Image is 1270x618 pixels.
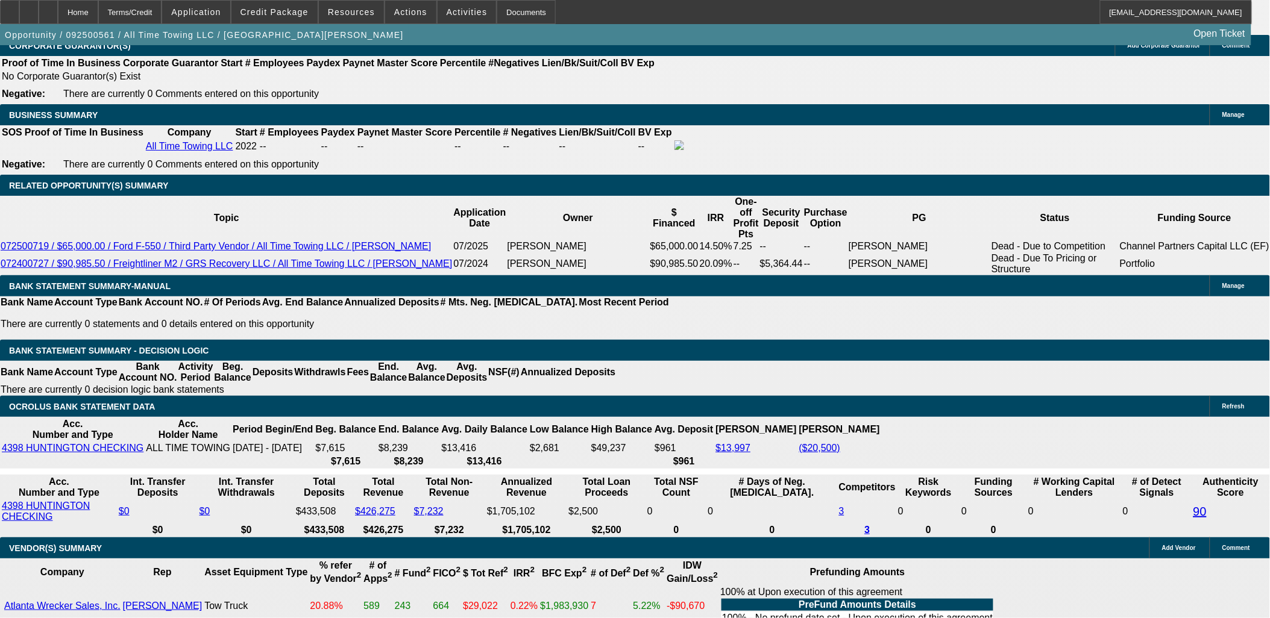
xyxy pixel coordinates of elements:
p: There are currently 0 statements and 0 details entered on this opportunity [1,319,669,329]
td: 0 [1122,500,1192,523]
th: Purchase Option [803,196,848,240]
th: Security Deposit [759,196,803,240]
sup: 2 [456,566,461,575]
th: # Mts. Neg. [MEDICAL_DATA]. [440,296,579,308]
b: BV Exp [621,58,655,68]
sup: 2 [357,571,361,580]
a: 4398 HUNTINGTON CHECKING [2,443,143,453]
b: Lien/Bk/Suit/Coll [542,58,618,68]
b: Company [168,127,212,137]
b: Percentile [454,127,500,137]
button: Application [162,1,230,23]
td: $961 [654,442,714,454]
b: Lien/Bk/Suit/Coll [559,127,636,137]
td: Portfolio [1119,252,1270,275]
span: Manage [1222,111,1245,118]
b: Paydex [321,127,355,137]
b: Company [40,567,84,577]
th: [PERSON_NAME] [715,418,797,441]
th: NSF(#) [488,361,520,384]
a: [PERSON_NAME] [123,601,203,611]
a: 3 [864,525,870,535]
button: Activities [438,1,497,23]
td: -- [638,140,673,153]
td: Dead - Due to Competition [991,240,1119,252]
th: $433,508 [295,524,353,536]
th: SOS [1,126,23,139]
td: 07/2025 [453,240,506,252]
b: Paynet Master Score [357,127,452,137]
th: Annualized Revenue [486,476,567,499]
a: $13,997 [715,443,750,453]
td: [PERSON_NAME] [848,252,991,275]
td: $49,237 [591,442,653,454]
b: # Negatives [503,127,557,137]
b: Start [221,58,242,68]
td: $8,239 [378,442,439,454]
a: 3 [839,506,844,516]
span: Actions [394,7,427,17]
b: FICO [433,568,461,578]
td: 20.09% [699,252,733,275]
th: Authenticity Score [1193,476,1269,499]
th: $7,615 [315,455,377,467]
button: Credit Package [231,1,318,23]
span: Opportunity / 092500561 / All Time Towing LLC / [GEOGRAPHIC_DATA][PERSON_NAME] [5,30,404,40]
th: Account Type [54,361,118,384]
th: Risk Keywords [897,476,960,499]
span: RELATED OPPORTUNITY(S) SUMMARY [9,181,168,190]
td: 0 [647,500,706,523]
th: Withdrawls [294,361,346,384]
th: Acc. Number and Type [1,418,144,441]
th: End. Balance [378,418,439,441]
span: BUSINESS SUMMARY [9,110,98,120]
a: Open Ticket [1189,23,1250,44]
th: Bank Account NO. [118,296,204,308]
td: $7,615 [315,442,377,454]
b: Paydex [307,58,341,68]
img: facebook-icon.png [674,140,684,150]
span: Activities [447,7,488,17]
div: -- [503,141,557,152]
div: -- [357,141,452,152]
th: Avg. Daily Balance [441,418,529,441]
b: Corporate Guarantor [123,58,218,68]
a: $426,275 [355,506,395,516]
th: $ Financed [650,196,699,240]
b: Percentile [440,58,486,68]
b: Negative: [2,89,45,99]
th: Competitors [838,476,896,499]
th: Total Revenue [354,476,412,499]
button: Resources [319,1,384,23]
td: $65,000.00 [650,240,699,252]
b: Asset Equipment Type [204,567,307,577]
a: $0 [119,506,130,516]
td: $433,508 [295,500,353,523]
th: # of Detect Signals [1122,476,1192,499]
td: $2,681 [529,442,589,454]
b: BFC Exp [542,568,586,578]
th: Period Begin/End [232,418,313,441]
b: IRR [514,568,535,578]
th: Low Balance [529,418,589,441]
th: Application Date [453,196,506,240]
th: # Days of Neg. [MEDICAL_DATA]. [708,476,837,499]
th: $426,275 [354,524,412,536]
td: $90,985.50 [650,252,699,275]
b: % refer by Vendor [310,560,362,584]
span: Application [171,7,221,17]
td: $13,416 [441,442,529,454]
th: Beg. Balance [315,418,377,441]
th: 0 [897,524,960,536]
th: # Working Capital Lenders [1028,476,1121,499]
b: BV Exp [638,127,672,137]
th: $0 [118,524,198,536]
td: -- [803,240,848,252]
td: 7.25 [733,240,759,252]
span: 0 [1028,506,1034,516]
td: -- [759,240,803,252]
td: 0 [708,500,837,523]
span: OCROLUS BANK STATEMENT DATA [9,402,155,411]
span: Credit Package [240,7,309,17]
th: Fees [347,361,369,384]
